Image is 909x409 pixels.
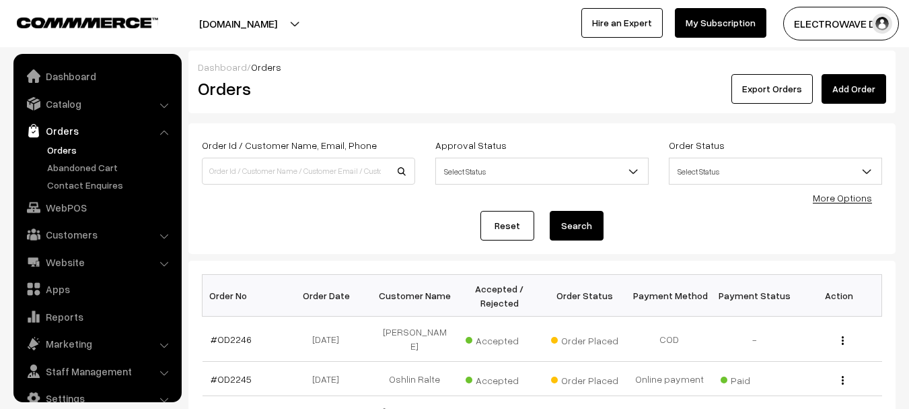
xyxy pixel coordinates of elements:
[466,330,533,348] span: Accepted
[872,13,892,34] img: user
[627,317,712,362] td: COD
[372,362,457,396] td: Oshlin Ralte
[44,143,177,157] a: Orders
[17,64,177,88] a: Dashboard
[211,334,252,345] a: #OD2246
[44,178,177,192] a: Contact Enquires
[44,160,177,175] a: Abandoned Cart
[17,13,135,30] a: COMMMERCE
[842,336,844,345] img: Menu
[17,222,177,247] a: Customers
[842,376,844,385] img: Menu
[457,275,542,317] th: Accepted / Rejected
[435,158,649,185] span: Select Status
[712,275,797,317] th: Payment Status
[435,138,507,152] label: Approval Status
[675,8,766,38] a: My Subscription
[551,330,618,348] span: Order Placed
[287,275,372,317] th: Order Date
[203,275,287,317] th: Order No
[372,317,457,362] td: [PERSON_NAME]
[198,60,886,74] div: /
[287,317,372,362] td: [DATE]
[198,61,247,73] a: Dashboard
[551,370,618,387] span: Order Placed
[287,362,372,396] td: [DATE]
[627,275,712,317] th: Payment Method
[669,160,881,183] span: Select Status
[627,362,712,396] td: Online payment
[202,138,377,152] label: Order Id / Customer Name, Email, Phone
[17,250,177,274] a: Website
[436,160,648,183] span: Select Status
[721,370,788,387] span: Paid
[550,211,604,241] button: Search
[372,275,457,317] th: Customer Name
[152,7,324,40] button: [DOMAIN_NAME]
[712,317,797,362] td: -
[669,138,725,152] label: Order Status
[466,370,533,387] span: Accepted
[17,359,177,383] a: Staff Management
[731,74,813,104] button: Export Orders
[17,277,177,301] a: Apps
[669,158,882,185] span: Select Status
[17,332,177,356] a: Marketing
[17,195,177,220] a: WebPOS
[783,7,899,40] button: ELECTROWAVE DE…
[17,18,158,28] img: COMMMERCE
[17,305,177,329] a: Reports
[813,192,872,203] a: More Options
[542,275,627,317] th: Order Status
[797,275,881,317] th: Action
[211,373,252,385] a: #OD2245
[480,211,534,241] a: Reset
[822,74,886,104] a: Add Order
[251,61,281,73] span: Orders
[198,78,414,99] h2: Orders
[17,119,177,143] a: Orders
[202,158,415,185] input: Order Id / Customer Name / Customer Email / Customer Phone
[581,8,663,38] a: Hire an Expert
[17,92,177,116] a: Catalog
